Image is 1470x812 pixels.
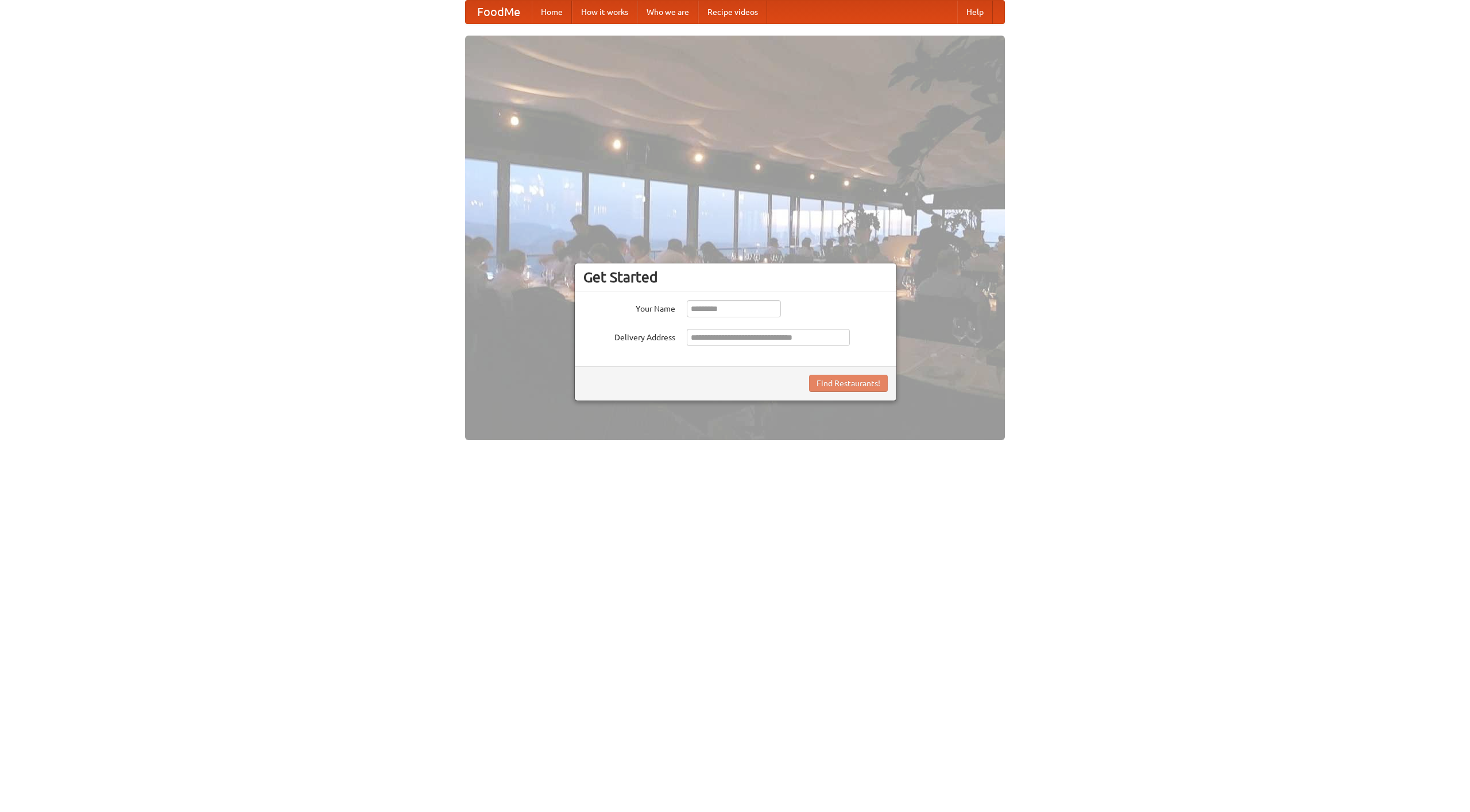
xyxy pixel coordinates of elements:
a: Home [532,1,572,24]
label: Delivery Address [583,329,675,343]
label: Your Name [583,300,675,314]
a: FoodMe [466,1,532,24]
a: Help [957,1,993,24]
a: How it works [572,1,637,24]
button: Find Restaurants! [809,375,888,392]
a: Recipe videos [698,1,767,24]
a: Who we are [637,1,698,24]
h3: Get Started [583,269,888,286]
